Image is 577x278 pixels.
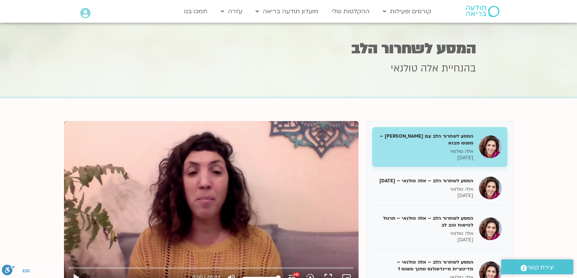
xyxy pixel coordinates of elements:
[378,177,473,184] h5: המסע לשחרור הלב – אלה טולנאי – [DATE]
[479,217,502,240] img: המסע לשחרור הלב – אלה טולנאי – תרגול לטיפוח טוב לב
[378,186,473,193] p: אלה טולנאי
[217,4,246,19] a: עזרה
[378,259,473,272] h5: המסע לשחרור הלב – אלה טולנאי – מדיטציית מיינדפולנס מתוך מפגש 1
[479,177,502,199] img: המסע לשחרור הלב – אלה טולנאי – 12/11/24
[378,215,473,228] h5: המסע לשחרור הלב – אלה טולנאי – תרגול לטיפוח טוב לב
[527,262,554,273] span: יצירת קשר
[101,41,476,56] h1: המסע לשחרור הלב
[501,259,573,274] a: יצירת קשר
[378,193,473,199] p: [DATE]
[479,135,502,158] img: המסע לשחרור הלב עם אלה טולנאי – מפגש מבוא
[252,4,322,19] a: מועדון תודעה בריאה
[378,133,473,146] h5: המסע לשחרור הלב עם [PERSON_NAME] – מפגש מבוא
[328,4,373,19] a: ההקלטות שלי
[379,4,435,19] a: קורסים ופעילות
[378,237,473,243] p: [DATE]
[180,4,211,19] a: תמכו בנו
[378,148,473,155] p: אלה טולנאי
[378,155,473,161] p: [DATE]
[378,230,473,237] p: אלה טולנאי
[441,62,476,75] span: בהנחיית
[466,6,499,17] img: תודעה בריאה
